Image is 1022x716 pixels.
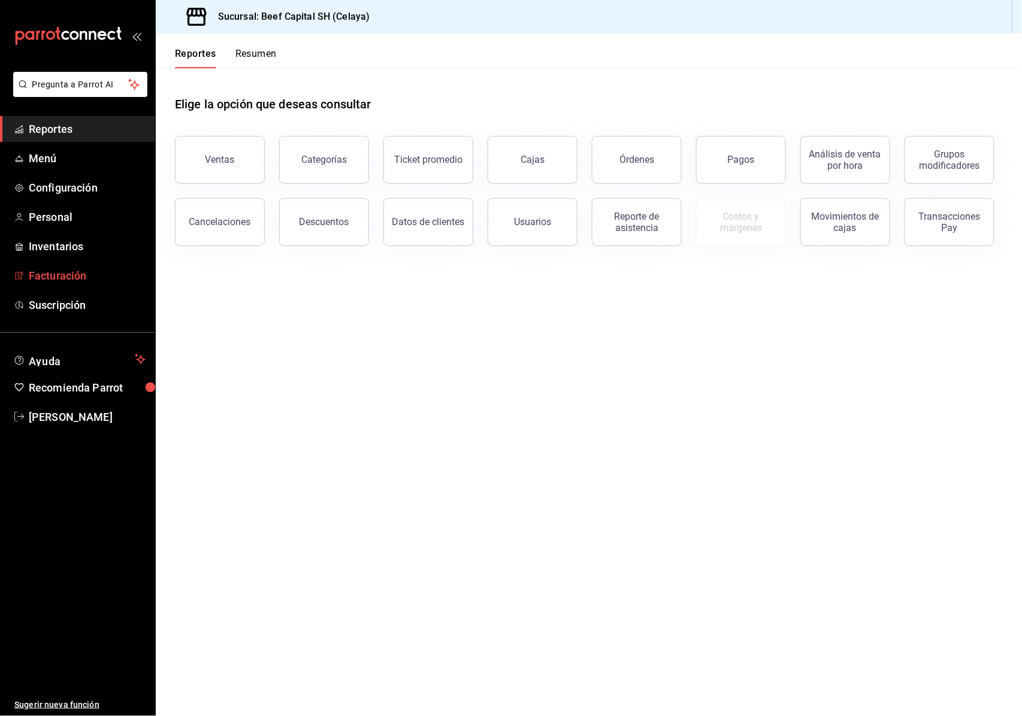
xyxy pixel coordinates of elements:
[29,209,146,225] span: Personal
[600,211,674,233] div: Reporte de asistencia
[13,72,147,97] button: Pregunta a Parrot AI
[29,297,146,313] span: Suscripción
[808,148,882,171] div: Análisis de venta por hora
[29,409,146,425] span: [PERSON_NAME]
[175,95,371,113] h1: Elige la opción que deseas consultar
[189,216,251,227] div: Cancelaciones
[619,154,654,165] div: Órdenes
[8,87,147,99] a: Pregunta a Parrot AI
[383,136,473,184] button: Ticket promedio
[696,198,786,246] button: Contrata inventarios para ver este reporte
[488,198,577,246] button: Usuarios
[514,216,551,227] div: Usuarios
[29,352,130,366] span: Ayuda
[175,48,216,68] button: Reportes
[392,216,465,227] div: Datos de clientes
[912,148,987,171] div: Grupos modificadores
[208,10,370,24] h3: Sucursal: Beef Capital SH (Celaya)
[728,154,755,165] div: Pagos
[808,211,882,233] div: Movimientos de cajas
[279,136,369,184] button: Categorías
[29,238,146,254] span: Inventarios
[592,198,682,246] button: Reporte de asistencia
[301,154,347,165] div: Categorías
[29,121,146,137] span: Reportes
[704,211,778,233] div: Costos y márgenes
[905,198,994,246] button: Transacciones Pay
[800,136,890,184] button: Análisis de venta por hora
[29,150,146,166] span: Menú
[488,136,577,184] button: Cajas
[800,198,890,246] button: Movimientos de cajas
[175,136,265,184] button: Ventas
[383,198,473,246] button: Datos de clientes
[29,180,146,196] span: Configuración
[205,154,235,165] div: Ventas
[696,136,786,184] button: Pagos
[14,699,146,711] span: Sugerir nueva función
[912,211,987,233] div: Transacciones Pay
[32,78,129,91] span: Pregunta a Parrot AI
[279,198,369,246] button: Descuentos
[175,48,277,68] div: navigation tabs
[175,198,265,246] button: Cancelaciones
[29,380,146,396] span: Recomienda Parrot
[235,48,277,68] button: Resumen
[29,268,146,284] span: Facturación
[300,216,349,227] div: Descuentos
[132,31,141,41] button: open_drawer_menu
[521,154,545,165] div: Cajas
[592,136,682,184] button: Órdenes
[905,136,994,184] button: Grupos modificadores
[394,154,462,165] div: Ticket promedio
